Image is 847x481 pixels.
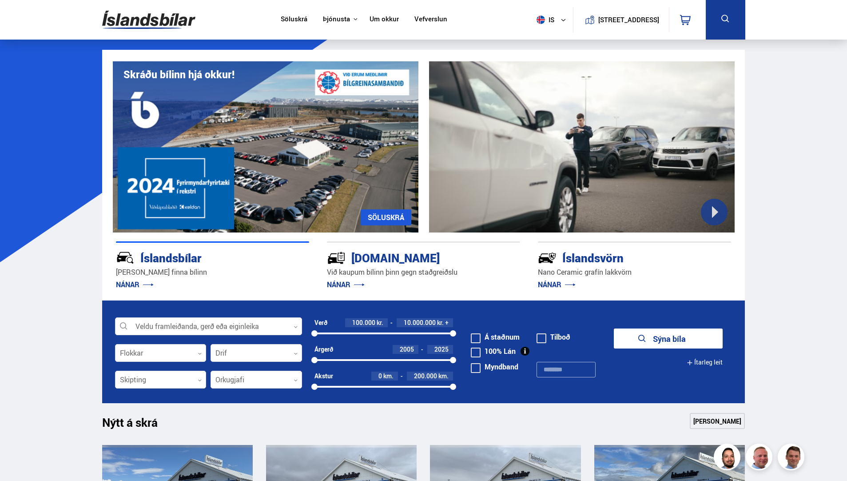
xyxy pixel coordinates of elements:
[578,7,664,32] a: [STREET_ADDRESS]
[437,319,444,326] span: kr.
[538,249,700,265] div: Íslandsvörn
[323,15,350,24] button: Þjónusta
[314,373,333,380] div: Akstur
[400,345,414,353] span: 2005
[438,373,449,380] span: km.
[377,319,383,326] span: kr.
[370,15,399,24] a: Um okkur
[116,280,154,289] a: NÁNAR
[538,280,576,289] a: NÁNAR
[471,348,516,355] label: 100% Lán
[383,373,394,380] span: km.
[434,345,449,353] span: 2025
[779,445,806,472] img: FbJEzSuNWCJXmdc-.webp
[361,209,411,225] a: SÖLUSKRÁ
[537,16,545,24] img: svg+xml;base64,PHN2ZyB4bWxucz0iaHR0cDovL3d3dy53My5vcmcvMjAwMC9zdmciIHdpZHRoPSI1MTIiIGhlaWdodD0iNT...
[327,267,520,277] p: Við kaupum bílinn þinn gegn staðgreiðslu
[471,333,520,341] label: Á staðnum
[614,329,723,349] button: Sýna bíla
[414,15,447,24] a: Vefverslun
[378,372,382,380] span: 0
[747,445,774,472] img: siFngHWaQ9KaOqBr.png
[404,318,436,327] span: 10.000.000
[414,372,437,380] span: 200.000
[715,445,742,472] img: nhp88E3Fdnt1Opn2.png
[687,353,723,373] button: Ítarleg leit
[327,280,365,289] a: NÁNAR
[102,5,195,34] img: G0Ugv5HjCgRt.svg
[327,249,489,265] div: [DOMAIN_NAME]
[314,346,333,353] div: Árgerð
[102,416,173,434] h1: Nýtt á skrá
[116,249,135,267] img: JRvxyua_JYH6wB4c.svg
[281,15,307,24] a: Söluskrá
[116,249,278,265] div: Íslandsbílar
[116,267,309,277] p: [PERSON_NAME] finna bílinn
[533,16,555,24] span: is
[538,249,557,267] img: -Svtn6bYgwAsiwNX.svg
[537,333,570,341] label: Tilboð
[123,68,235,80] h1: Skráðu bílinn hjá okkur!
[327,249,346,267] img: tr5P-W3DuiFaO7aO.svg
[538,267,731,277] p: Nano Ceramic grafín lakkvörn
[471,363,518,370] label: Myndband
[314,319,327,326] div: Verð
[602,16,656,24] button: [STREET_ADDRESS]
[690,413,745,429] a: [PERSON_NAME]
[445,319,449,326] span: +
[533,7,573,33] button: is
[113,61,418,232] img: eKx6w-_Home_640_.png
[352,318,375,327] span: 100.000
